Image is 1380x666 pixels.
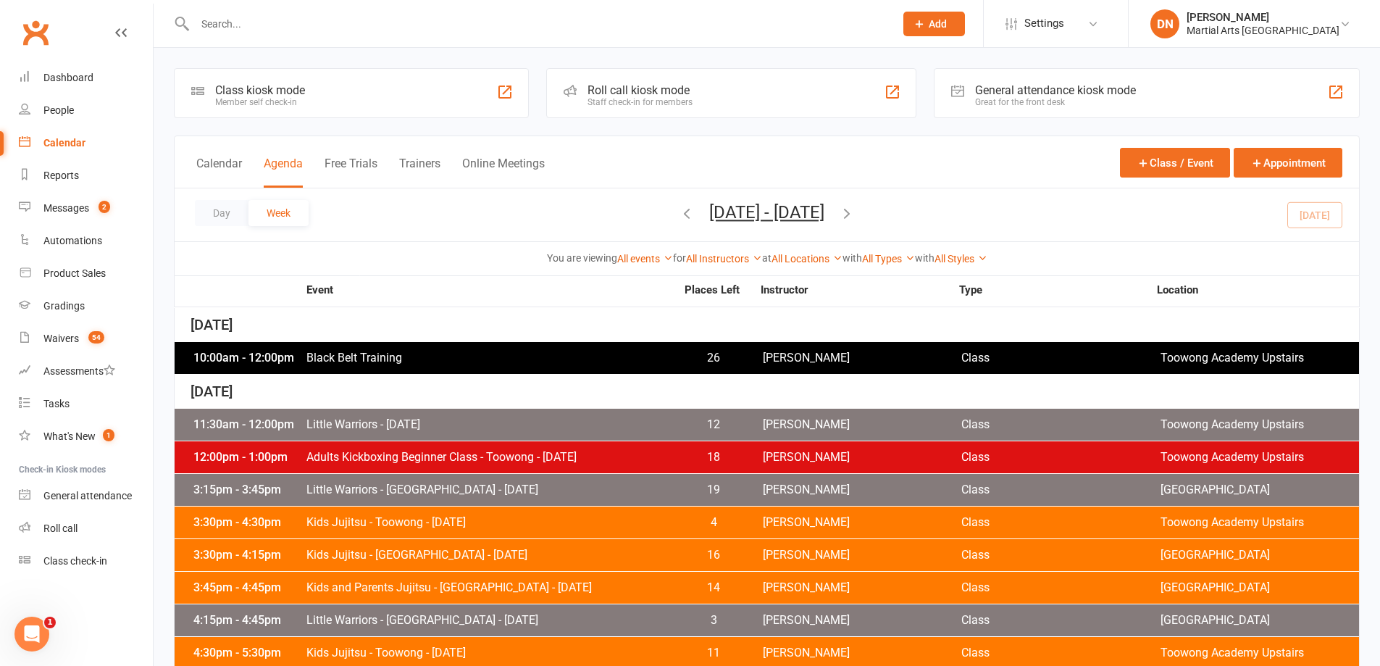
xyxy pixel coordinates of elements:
span: Class [961,352,1160,364]
span: Class [961,615,1160,626]
a: Dashboard [19,62,153,94]
div: Roll call [43,523,78,534]
div: Staff check-in for members [587,97,693,107]
span: 3 [676,615,752,626]
span: Toowong Academy Upstairs [1161,419,1359,430]
div: Product Sales [43,267,106,279]
div: Automations [43,235,102,246]
span: Little Warriors - [GEOGRAPHIC_DATA] - [DATE] [306,615,676,626]
span: Class [961,647,1160,659]
span: [PERSON_NAME] [763,615,961,626]
strong: Instructor [761,285,959,296]
span: [GEOGRAPHIC_DATA] [1161,549,1359,561]
div: 3:30pm - 4:30pm [190,517,306,528]
a: Gradings [19,290,153,322]
span: 11 [676,647,752,659]
div: 3:45pm - 4:45pm [190,582,306,594]
a: Tasks [19,388,153,420]
strong: at [762,252,771,264]
a: What's New1 [19,420,153,453]
strong: with [842,252,862,264]
span: [PERSON_NAME] [763,419,961,430]
a: All Styles [934,253,987,265]
span: [GEOGRAPHIC_DATA] [1161,615,1359,626]
div: 3:15pm - 3:45pm [190,484,306,496]
strong: Places Left [674,285,750,296]
a: General attendance kiosk mode [19,480,153,512]
span: Black Belt Training [306,352,676,364]
span: Kids Jujitsu - Toowong - [DATE] [306,647,676,659]
span: [PERSON_NAME] [763,582,961,594]
span: Toowong Academy Upstairs [1161,517,1359,528]
div: Reports [43,170,79,181]
span: Little Warriors - [DATE] [306,419,676,430]
a: All Instructors [686,253,762,265]
div: General attendance kiosk mode [975,83,1136,97]
button: Free Trials [325,157,377,188]
button: Online Meetings [462,157,545,188]
a: Assessments [19,355,153,388]
div: DN [1150,9,1179,38]
div: General attendance [43,490,132,501]
span: Class [961,517,1160,528]
div: Assessments [43,365,115,377]
span: 14 [676,582,752,594]
span: [PERSON_NAME] [763,647,961,659]
div: 11:30am - 12:00pm [190,419,306,430]
div: Dashboard [43,72,93,83]
a: Product Sales [19,257,153,290]
button: Day [195,200,248,226]
div: Messages [43,202,89,214]
span: Little Warriors - [GEOGRAPHIC_DATA] - [DATE] [306,484,676,496]
button: Agenda [264,157,303,188]
a: Reports [19,159,153,192]
div: 4:15pm - 4:45pm [190,615,306,626]
strong: Type [959,285,1158,296]
div: People [43,104,74,116]
span: [PERSON_NAME] [763,549,961,561]
div: [PERSON_NAME] [1187,11,1339,24]
a: All Locations [771,253,842,265]
span: [PERSON_NAME] [763,352,961,364]
div: 4:30pm - 5:30pm [190,647,306,659]
button: [DATE] - [DATE] [709,202,824,222]
input: Search... [191,14,885,34]
span: [GEOGRAPHIC_DATA] [1161,582,1359,594]
div: What's New [43,430,96,442]
span: [GEOGRAPHIC_DATA] [1161,484,1359,496]
div: Calendar [43,137,85,149]
div: 3:30pm - 4:15pm [190,549,306,561]
div: Great for the front desk [975,97,1136,107]
span: 54 [88,331,104,344]
div: Martial Arts [GEOGRAPHIC_DATA] [1187,24,1339,37]
a: Waivers 54 [19,322,153,355]
div: 12:00pm - 1:00pm [190,451,306,463]
a: Class kiosk mode [19,545,153,578]
a: Calendar [19,127,153,159]
div: 10:00am - 12:00pm [190,352,306,364]
button: Calendar [196,157,242,188]
span: Add [929,18,947,30]
span: Toowong Academy Upstairs [1161,352,1359,364]
span: 16 [676,549,752,561]
span: Kids and Parents Jujitsu - [GEOGRAPHIC_DATA] - [DATE] [306,582,676,594]
span: Class [961,419,1160,430]
span: Class [961,484,1160,496]
span: 19 [676,484,752,496]
span: 26 [676,352,752,364]
a: All Types [862,253,915,265]
span: 18 [676,451,752,463]
div: Class check-in [43,555,107,567]
span: Class [961,582,1160,594]
div: Tasks [43,398,70,409]
strong: for [673,252,686,264]
iframe: Intercom live chat [14,617,49,652]
span: Adults Kickboxing Beginner Class - Toowong - [DATE] [306,451,676,463]
div: Member self check-in [215,97,305,107]
span: Kids Jujitsu - [GEOGRAPHIC_DATA] - [DATE] [306,549,676,561]
div: Waivers [43,333,79,344]
button: Week [248,200,309,226]
strong: Location [1157,285,1355,296]
a: Roll call [19,512,153,545]
span: 4 [676,517,752,528]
